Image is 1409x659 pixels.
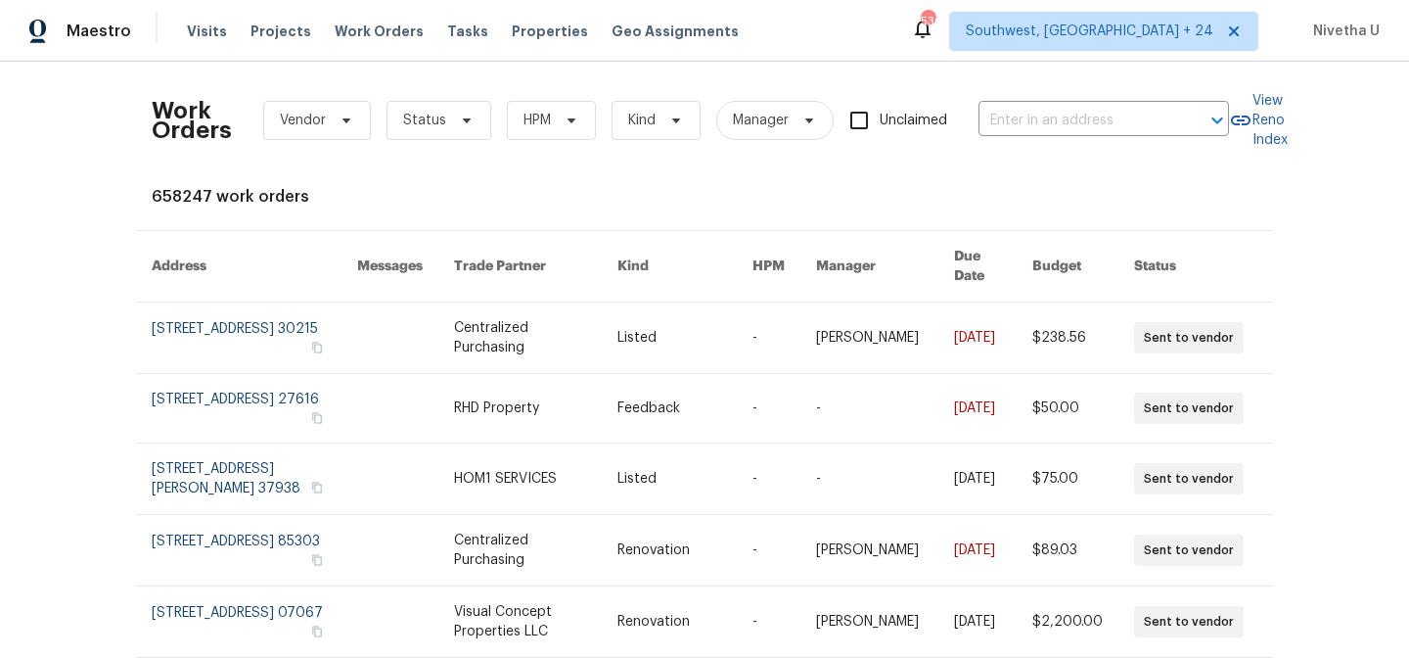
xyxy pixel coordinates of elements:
[602,374,737,444] td: Feedback
[152,187,1257,207] div: 658247 work orders
[187,22,227,41] span: Visits
[921,12,934,31] div: 530
[308,409,326,427] button: Copy Address
[308,623,326,640] button: Copy Address
[438,303,602,374] td: Centralized Purchasing
[335,22,424,41] span: Work Orders
[737,587,800,658] td: -
[308,339,326,356] button: Copy Address
[1305,22,1380,41] span: Nivetha U
[602,231,737,303] th: Kind
[737,374,800,444] td: -
[341,231,438,303] th: Messages
[152,101,232,140] h2: Work Orders
[938,231,1017,303] th: Due Date
[800,515,938,587] td: [PERSON_NAME]
[737,303,800,374] td: -
[880,111,947,131] span: Unclaimed
[67,22,131,41] span: Maestro
[737,444,800,515] td: -
[1118,231,1273,303] th: Status
[1204,107,1231,134] button: Open
[523,111,551,130] span: HPM
[438,444,602,515] td: HOM1 SERVICES
[280,111,326,130] span: Vendor
[403,111,446,130] span: Status
[800,303,938,374] td: [PERSON_NAME]
[438,374,602,444] td: RHD Property
[250,22,311,41] span: Projects
[737,515,800,587] td: -
[602,587,737,658] td: Renovation
[612,22,739,41] span: Geo Assignments
[800,444,938,515] td: -
[800,374,938,444] td: -
[308,479,326,496] button: Copy Address
[136,231,341,303] th: Address
[737,231,800,303] th: HPM
[602,303,737,374] td: Listed
[602,444,737,515] td: Listed
[800,231,938,303] th: Manager
[966,22,1213,41] span: Southwest, [GEOGRAPHIC_DATA] + 24
[602,515,737,587] td: Renovation
[438,587,602,658] td: Visual Concept Properties LLC
[733,111,789,130] span: Manager
[978,106,1174,136] input: Enter in an address
[447,24,488,38] span: Tasks
[628,111,656,130] span: Kind
[438,231,602,303] th: Trade Partner
[512,22,588,41] span: Properties
[1229,91,1288,150] a: View Reno Index
[438,515,602,587] td: Centralized Purchasing
[1017,231,1118,303] th: Budget
[800,587,938,658] td: [PERSON_NAME]
[308,551,326,569] button: Copy Address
